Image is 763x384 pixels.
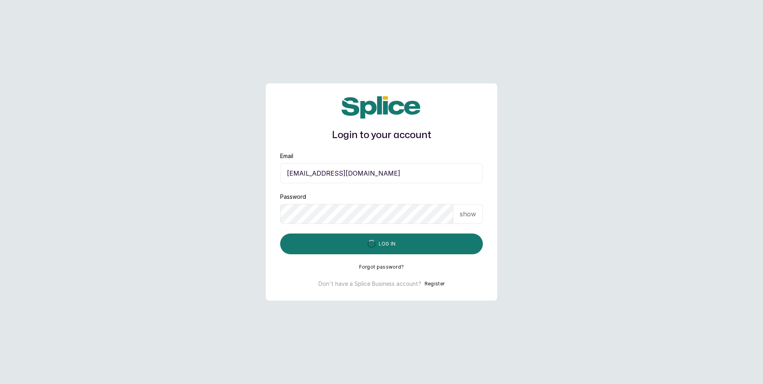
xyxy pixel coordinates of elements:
label: Email [280,152,293,160]
button: Forgot password? [359,264,404,270]
label: Password [280,193,306,201]
button: Log in [280,234,483,254]
button: Register [425,280,445,288]
h1: Login to your account [280,128,483,143]
input: email@acme.com [280,163,483,183]
p: show [460,209,476,219]
p: Don't have a Splice Business account? [318,280,421,288]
